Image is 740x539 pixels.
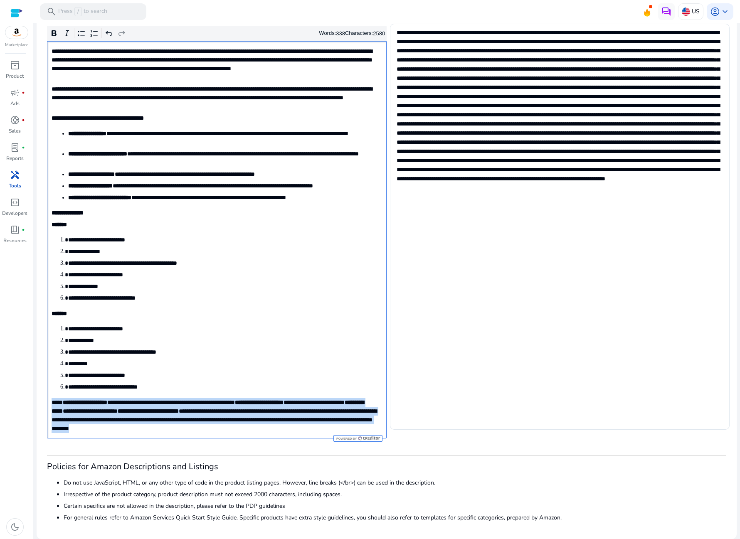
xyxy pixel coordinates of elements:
[2,209,27,217] p: Developers
[710,7,720,17] span: account_circle
[10,522,20,532] span: dark_mode
[22,146,25,149] span: fiber_manual_record
[47,7,57,17] span: search
[10,88,20,98] span: campaign
[22,91,25,94] span: fiber_manual_record
[47,41,387,438] div: Rich Text Editor. Editing area: main. Press Alt+0 for help.
[335,437,357,441] span: Powered by
[22,228,25,231] span: fiber_manual_record
[3,237,27,244] p: Resources
[5,42,28,48] p: Marketplace
[47,26,387,42] div: Editor toolbar
[74,7,82,16] span: /
[10,115,20,125] span: donut_small
[10,60,20,70] span: inventory_2
[10,225,20,235] span: book_4
[10,100,20,107] p: Ads
[5,26,28,39] img: amazon.svg
[10,170,20,180] span: handyman
[720,7,730,17] span: keyboard_arrow_down
[10,197,20,207] span: code_blocks
[64,478,726,487] li: Do not use JavaScript, HTML, or any other type of code in the product listing pages. However, lin...
[22,118,25,122] span: fiber_manual_record
[10,143,20,153] span: lab_profile
[64,513,726,522] li: For general rules refer to Amazon Services Quick Start Style Guide. Specific products have extra ...
[9,127,21,135] p: Sales
[47,462,726,472] h3: Policies for Amazon Descriptions and Listings
[64,490,726,499] li: Irrespective of the product category, product description must not exceed 2000 characters, includ...
[682,7,690,16] img: us.svg
[58,7,107,16] p: Press to search
[336,30,345,37] label: 338
[373,30,385,37] label: 2580
[6,155,24,162] p: Reports
[692,4,700,19] p: US
[9,182,21,190] p: Tools
[319,28,385,39] div: Words: Characters:
[6,72,24,80] p: Product
[64,502,726,510] li: Certain specifics are not allowed in the description, please refer to the PDP guidelines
